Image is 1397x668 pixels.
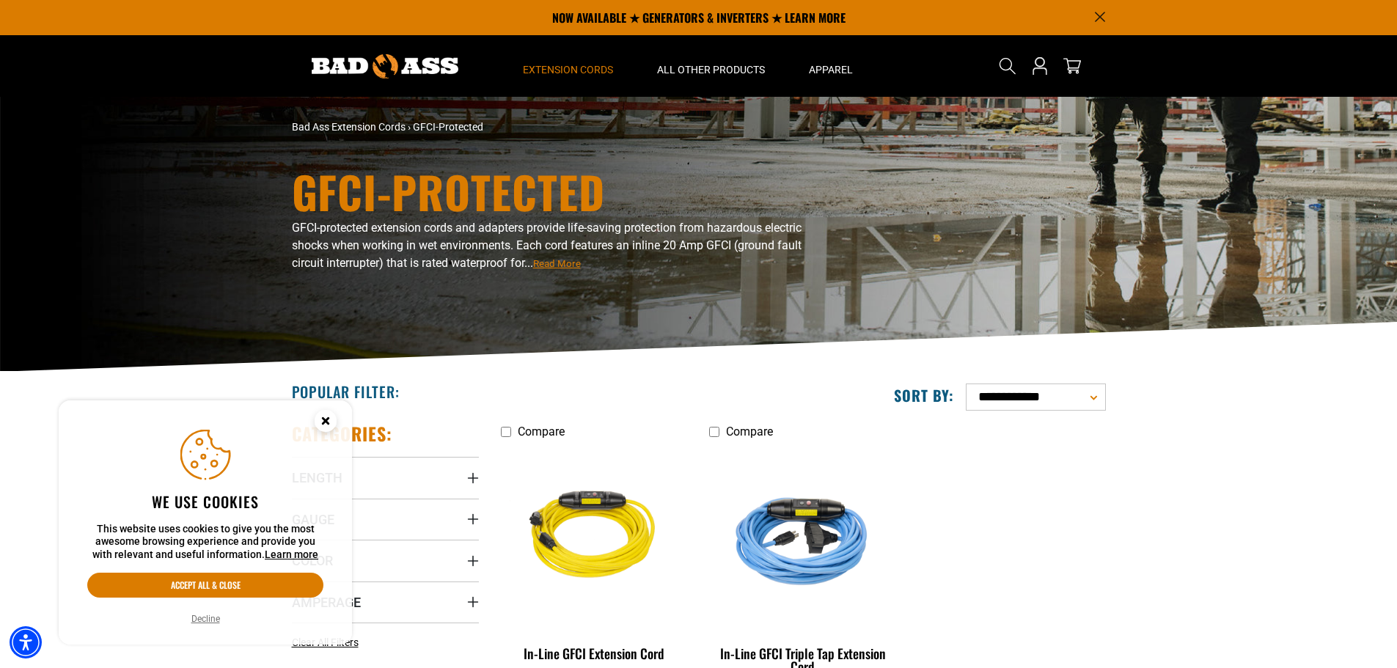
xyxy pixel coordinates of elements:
[87,573,323,598] button: Accept all & close
[292,499,479,540] summary: Gauge
[87,492,323,511] h2: We use cookies
[312,54,458,78] img: Bad Ass Extension Cords
[518,425,565,438] span: Compare
[292,636,359,648] span: Clear All Filters
[533,258,581,269] span: Read More
[502,453,686,622] img: Yellow
[292,581,479,623] summary: Amperage
[501,35,635,97] summary: Extension Cords
[635,35,787,97] summary: All Other Products
[711,453,895,622] img: Light Blue
[408,121,411,133] span: ›
[726,425,773,438] span: Compare
[894,386,954,405] label: Sort by:
[292,120,827,135] nav: breadcrumbs
[657,63,765,76] span: All Other Products
[292,382,400,401] h2: Popular Filter:
[413,121,483,133] span: GFCI-Protected
[10,626,42,658] div: Accessibility Menu
[1028,35,1052,97] a: Open this option
[787,35,875,97] summary: Apparel
[996,54,1019,78] summary: Search
[292,457,479,498] summary: Length
[87,523,323,562] p: This website uses cookies to give you the most awesome browsing experience and provide you with r...
[265,548,318,560] a: This website uses cookies to give you the most awesome browsing experience and provide you with r...
[59,400,352,645] aside: Cookie Consent
[292,540,479,581] summary: Color
[292,169,827,213] h1: GFCI-Protected
[809,63,853,76] span: Apparel
[292,121,406,133] a: Bad Ass Extension Cords
[501,647,688,660] div: In-Line GFCI Extension Cord
[523,63,613,76] span: Extension Cords
[292,221,802,270] span: GFCI-protected extension cords and adapters provide life-saving protection from hazardous electri...
[299,400,352,446] button: Close this option
[1060,57,1084,75] a: cart
[187,612,224,626] button: Decline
